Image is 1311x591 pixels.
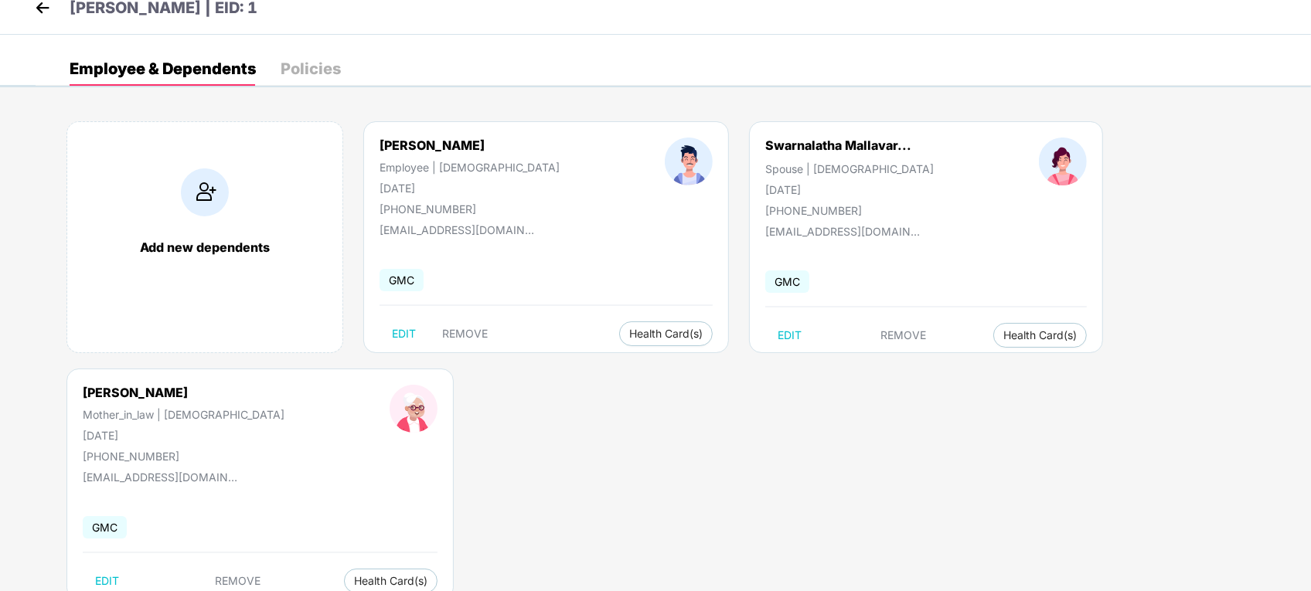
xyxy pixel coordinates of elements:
[869,323,939,348] button: REMOVE
[83,450,284,463] div: [PHONE_NUMBER]
[881,329,927,341] span: REMOVE
[629,330,703,338] span: Health Card(s)
[765,204,934,217] div: [PHONE_NUMBER]
[83,429,284,442] div: [DATE]
[442,328,488,340] span: REMOVE
[380,202,560,216] div: [PHONE_NUMBER]
[392,328,416,340] span: EDIT
[765,225,920,238] div: [EMAIL_ADDRESS][DOMAIN_NAME]
[70,61,256,76] div: Employee & Dependents
[83,239,327,255] div: Add new dependents
[380,182,560,195] div: [DATE]
[665,138,713,185] img: profileImage
[765,162,934,175] div: Spouse | [DEMOGRAPHIC_DATA]
[1039,138,1087,185] img: profileImage
[778,329,802,341] span: EDIT
[380,223,534,236] div: [EMAIL_ADDRESS][DOMAIN_NAME]
[83,470,237,484] div: [EMAIL_ADDRESS][DOMAIN_NAME]
[1003,331,1077,339] span: Health Card(s)
[83,408,284,421] div: Mother_in_law | [DEMOGRAPHIC_DATA]
[83,385,284,400] div: [PERSON_NAME]
[765,323,814,348] button: EDIT
[95,575,119,587] span: EDIT
[281,61,341,76] div: Policies
[380,161,560,174] div: Employee | [DEMOGRAPHIC_DATA]
[390,385,438,433] img: profileImage
[380,321,428,346] button: EDIT
[354,577,427,585] span: Health Card(s)
[765,270,809,293] span: GMC
[215,575,260,587] span: REMOVE
[380,269,424,291] span: GMC
[993,323,1087,348] button: Health Card(s)
[765,183,934,196] div: [DATE]
[619,321,713,346] button: Health Card(s)
[765,138,911,153] div: Swarnalatha Mallavar...
[83,516,127,538] span: GMC
[181,168,229,216] img: addIcon
[380,138,560,153] div: [PERSON_NAME]
[430,321,500,346] button: REMOVE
